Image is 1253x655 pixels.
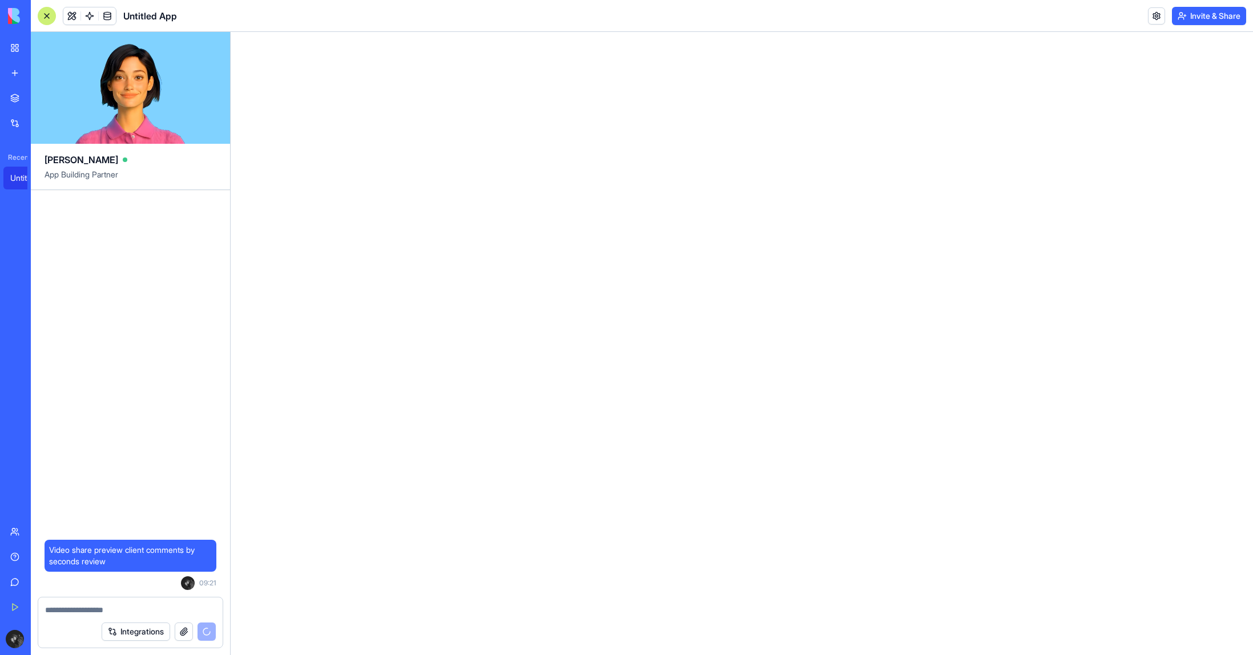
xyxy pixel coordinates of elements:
span: Untitled App [123,9,177,23]
span: Recent [3,153,27,162]
span: Video share preview client comments by seconds review [49,544,212,567]
img: ACg8ocJnledm65vur2l9VcfNAUZPlShRyQIG1tyzsgrXy7CIbiPFlnxy=s96-c [181,576,195,590]
button: Integrations [102,622,170,641]
span: 09:21 [199,579,216,588]
img: logo [8,8,79,24]
span: [PERSON_NAME] [45,153,118,167]
span: App Building Partner [45,169,216,189]
button: Invite & Share [1172,7,1246,25]
img: ACg8ocJnledm65vur2l9VcfNAUZPlShRyQIG1tyzsgrXy7CIbiPFlnxy=s96-c [6,630,24,648]
div: Untitled App [10,172,42,184]
a: Untitled App [3,167,49,189]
